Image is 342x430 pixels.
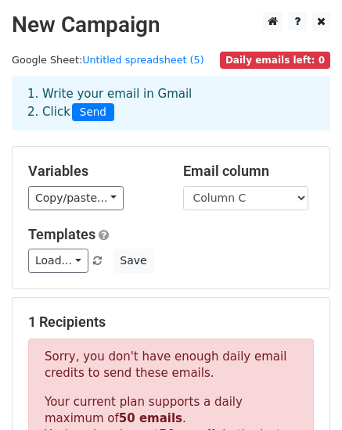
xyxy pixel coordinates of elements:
[82,54,203,66] a: Untitled spreadsheet (5)
[183,163,315,180] h5: Email column
[28,249,88,273] a: Load...
[16,85,326,121] div: 1. Write your email in Gmail 2. Click
[12,12,330,38] h2: New Campaign
[72,103,114,122] span: Send
[28,314,314,331] h5: 1 Recipients
[119,411,182,425] strong: 50 emails
[28,186,124,210] a: Copy/paste...
[12,54,204,66] small: Google Sheet:
[264,355,342,430] iframe: Chat Widget
[113,249,153,273] button: Save
[28,226,95,242] a: Templates
[220,54,330,66] a: Daily emails left: 0
[220,52,330,69] span: Daily emails left: 0
[45,349,297,382] p: Sorry, you don't have enough daily email credits to send these emails.
[28,163,160,180] h5: Variables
